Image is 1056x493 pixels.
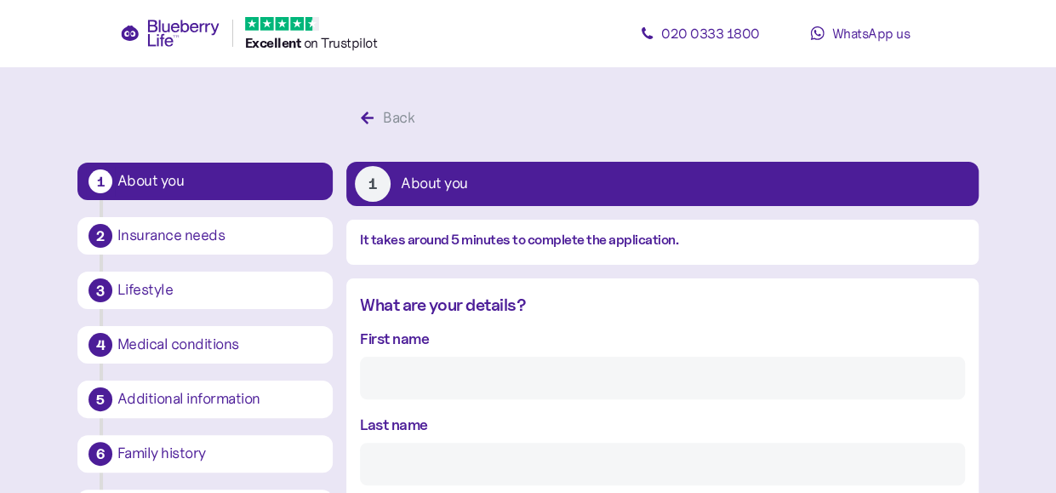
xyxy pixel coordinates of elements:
[360,230,965,251] div: It takes around 5 minutes to complete the application.
[117,174,322,189] div: About you
[88,224,112,248] div: 2
[88,278,112,302] div: 3
[77,272,333,309] button: 3Lifestyle
[88,169,112,193] div: 1
[88,333,112,357] div: 4
[117,337,322,353] div: Medical conditions
[117,392,322,407] div: Additional information
[360,327,429,350] label: First name
[401,176,468,192] div: About you
[77,381,333,418] button: 5Additional information
[88,442,112,466] div: 6
[117,446,322,461] div: Family history
[831,25,910,42] span: WhatsApp us
[77,435,333,473] button: 6Family history
[304,34,378,51] span: on Trustpilot
[77,217,333,255] button: 2Insurance needs
[346,162,979,206] button: 1About you
[117,283,322,298] div: Lifestyle
[360,292,965,318] div: What are your details?
[624,16,777,50] a: 020 0333 1800
[784,16,937,50] a: WhatsApp us
[346,100,434,136] button: Back
[245,34,304,51] span: Excellent ️
[360,413,428,436] label: Last name
[88,387,112,411] div: 5
[117,228,322,244] div: Insurance needs
[355,166,391,202] div: 1
[77,326,333,364] button: 4Medical conditions
[77,163,333,200] button: 1About you
[383,106,414,129] div: Back
[661,25,760,42] span: 020 0333 1800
